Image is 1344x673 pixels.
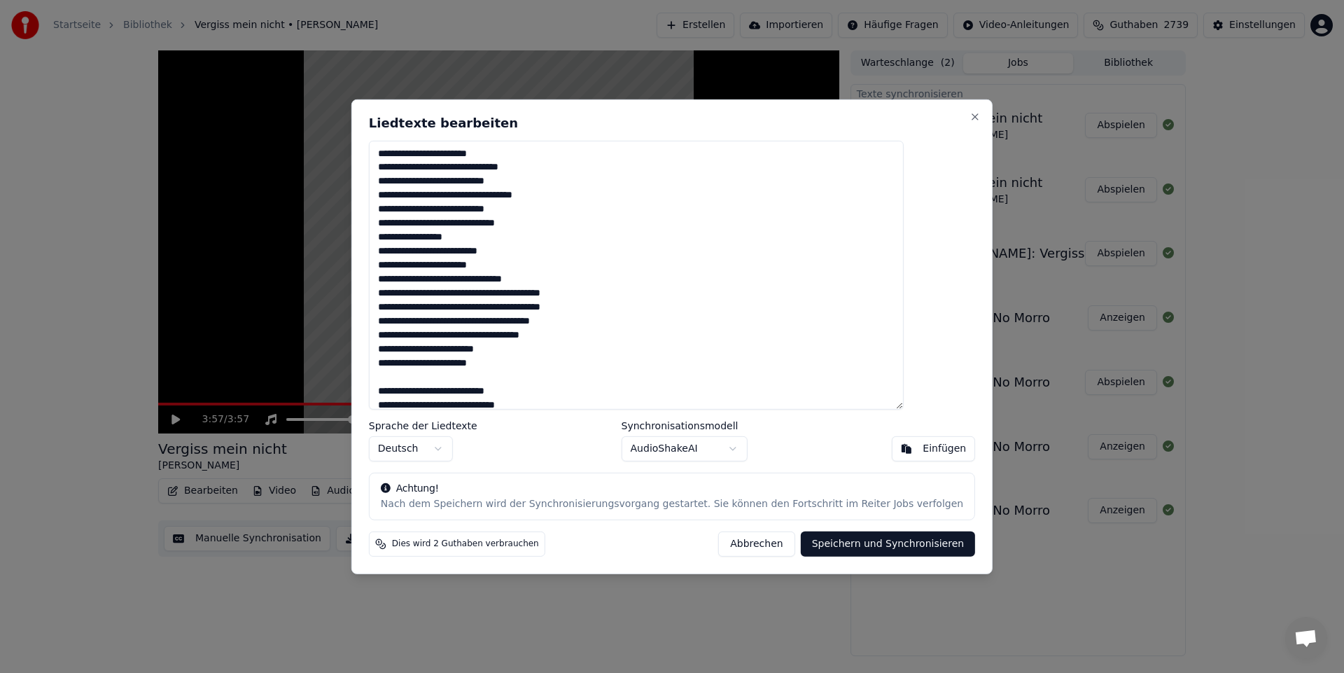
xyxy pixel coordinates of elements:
[923,442,966,456] div: Einfügen
[622,421,748,431] label: Synchronisationsmodell
[369,421,477,431] label: Sprache der Liedtexte
[381,497,963,511] div: Nach dem Speichern wird der Synchronisierungsvorgang gestartet. Sie können den Fortschritt im Rei...
[891,436,975,462] button: Einfügen
[392,539,539,550] span: Dies wird 2 Guthaben verbrauchen
[369,116,975,129] h2: Liedtexte bearbeiten
[801,532,976,557] button: Speichern und Synchronisieren
[381,482,963,496] div: Achtung!
[718,532,794,557] button: Abbrechen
